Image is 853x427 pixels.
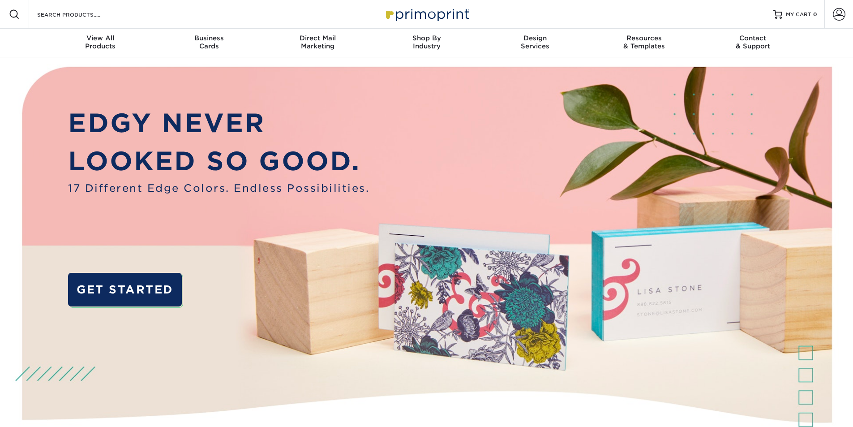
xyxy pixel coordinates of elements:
a: Resources& Templates [590,29,699,57]
div: Products [46,34,155,50]
a: View AllProducts [46,29,155,57]
div: & Templates [590,34,699,50]
div: Marketing [263,34,372,50]
span: View All [46,34,155,42]
p: LOOKED SO GOOD. [68,142,369,181]
div: & Support [699,34,807,50]
span: Business [154,34,263,42]
a: DesignServices [481,29,590,57]
span: Design [481,34,590,42]
span: MY CART [786,11,811,18]
input: SEARCH PRODUCTS..... [36,9,124,20]
div: Services [481,34,590,50]
div: Industry [372,34,481,50]
a: Contact& Support [699,29,807,57]
span: Contact [699,34,807,42]
span: Resources [590,34,699,42]
span: Direct Mail [263,34,372,42]
a: BusinessCards [154,29,263,57]
a: GET STARTED [68,273,181,306]
div: Cards [154,34,263,50]
span: Shop By [372,34,481,42]
span: 0 [813,11,817,17]
img: Primoprint [382,4,472,24]
p: EDGY NEVER [68,104,369,142]
span: 17 Different Edge Colors. Endless Possibilities. [68,181,369,196]
a: Shop ByIndustry [372,29,481,57]
a: Direct MailMarketing [263,29,372,57]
